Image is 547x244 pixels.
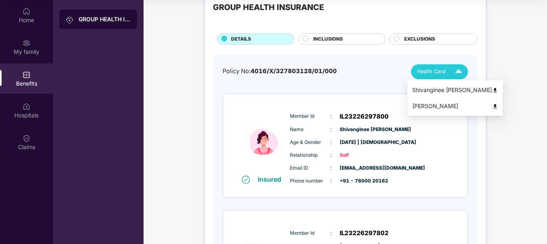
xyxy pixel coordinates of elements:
span: : [330,164,332,172]
span: Name [290,126,330,133]
div: Insured [258,175,286,183]
span: Member Id [290,230,330,237]
span: : [330,229,332,238]
span: Health Card [417,68,446,76]
span: Age & Gender [290,139,330,146]
div: [PERSON_NAME] [412,102,498,111]
div: Policy No: [223,67,337,76]
span: : [330,112,332,121]
span: : [330,151,332,160]
span: [DATE] | [DEMOGRAPHIC_DATA] [340,139,380,146]
img: Icuh8uwCUCF+XjCZyLQsAKiDCM9HiE6CMYmKQaPGkZKaA32CAAACiQcFBJY0IsAAAAASUVORK5CYII= [452,65,466,79]
span: : [330,138,332,147]
span: EXCLUSIONS [404,35,435,43]
img: svg+xml;base64,PHN2ZyB3aWR0aD0iMjAiIGhlaWdodD0iMjAiIHZpZXdCb3g9IjAgMCAyMCAyMCIgZmlsbD0ibm9uZSIgeG... [66,16,74,24]
span: Shivanginee [PERSON_NAME] [340,126,380,133]
img: svg+xml;base64,PHN2ZyB4bWxucz0iaHR0cDovL3d3dy53My5vcmcvMjAwMC9zdmciIHdpZHRoPSI0OCIgaGVpZ2h0PSI0OC... [492,87,498,93]
img: svg+xml;base64,PHN2ZyB4bWxucz0iaHR0cDovL3d3dy53My5vcmcvMjAwMC9zdmciIHdpZHRoPSI0OCIgaGVpZ2h0PSI0OC... [492,103,498,109]
span: Email ID [290,164,330,172]
span: [EMAIL_ADDRESS][DOMAIN_NAME] [340,164,380,172]
span: Member Id [290,113,330,120]
span: Self [340,152,380,159]
img: svg+xml;base64,PHN2ZyBpZD0iQmVuZWZpdHMiIHhtbG5zPSJodHRwOi8vd3d3LnczLm9yZy8yMDAwL3N2ZyIgd2lkdGg9Ij... [22,71,30,79]
span: 4016/X/327803128/01/000 [251,68,337,75]
span: IL23226297802 [340,228,389,238]
span: : [330,125,332,134]
span: +91 - 76000 20162 [340,177,380,185]
div: GROUP HEALTH INSURANCE [79,15,131,23]
img: icon [240,107,288,175]
span: IL23226297800 [340,112,389,121]
img: svg+xml;base64,PHN2ZyB4bWxucz0iaHR0cDovL3d3dy53My5vcmcvMjAwMC9zdmciIHdpZHRoPSIxNiIgaGVpZ2h0PSIxNi... [242,176,250,184]
div: GROUP HEALTH INSURANCE [213,1,324,14]
img: svg+xml;base64,PHN2ZyB3aWR0aD0iMjAiIGhlaWdodD0iMjAiIHZpZXdCb3g9IjAgMCAyMCAyMCIgZmlsbD0ibm9uZSIgeG... [22,39,30,47]
span: : [330,176,332,185]
button: Health Card [411,64,468,79]
span: Relationship [290,152,330,159]
span: Phone number [290,177,330,185]
div: Shivanginee [PERSON_NAME] [412,86,498,94]
img: svg+xml;base64,PHN2ZyBpZD0iSG9zcGl0YWxzIiB4bWxucz0iaHR0cDovL3d3dy53My5vcmcvMjAwMC9zdmciIHdpZHRoPS... [22,103,30,111]
img: svg+xml;base64,PHN2ZyBpZD0iQ2xhaW0iIHhtbG5zPSJodHRwOi8vd3d3LnczLm9yZy8yMDAwL3N2ZyIgd2lkdGg9IjIwIi... [22,134,30,142]
span: DETAILS [231,35,251,43]
img: svg+xml;base64,PHN2ZyBpZD0iSG9tZSIgeG1sbnM9Imh0dHA6Ly93d3cudzMub3JnLzIwMDAvc3ZnIiB3aWR0aD0iMjAiIG... [22,7,30,15]
span: INCLUSIONS [313,35,343,43]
